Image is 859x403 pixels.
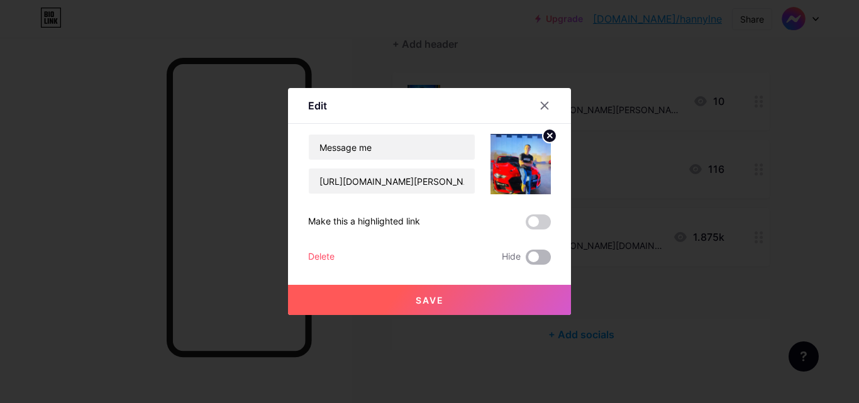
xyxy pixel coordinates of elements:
[502,250,521,265] span: Hide
[308,214,420,229] div: Make this a highlighted link
[288,285,571,315] button: Save
[416,295,444,306] span: Save
[309,168,475,194] input: URL
[490,134,551,194] img: link_thumbnail
[308,98,327,113] div: Edit
[308,250,335,265] div: Delete
[309,135,475,160] input: Title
